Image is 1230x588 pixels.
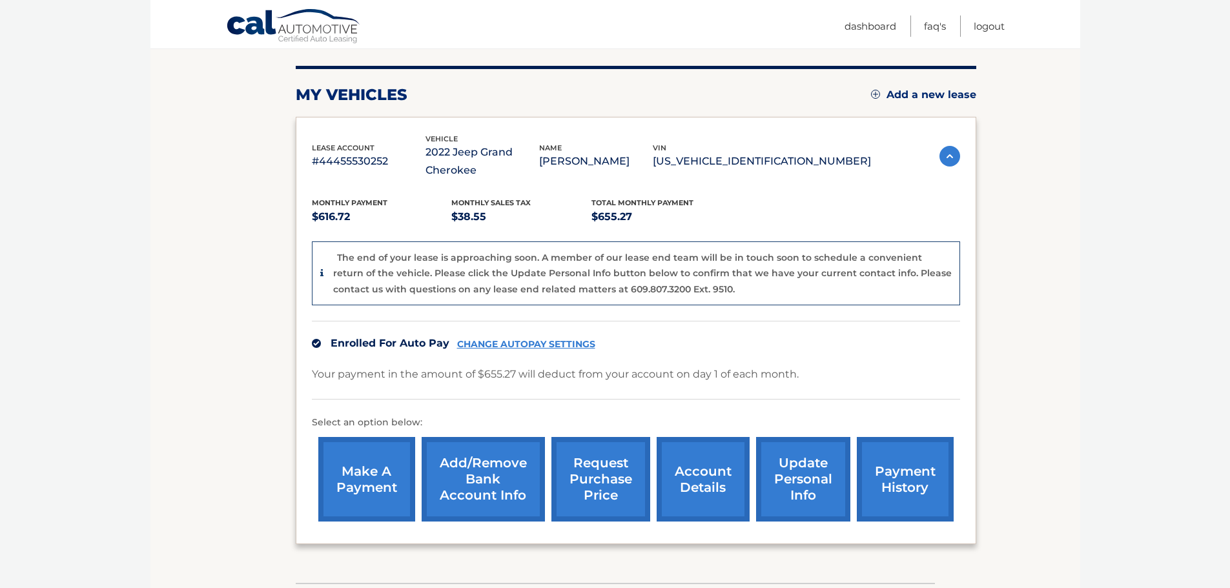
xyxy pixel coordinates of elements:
p: Select an option below: [312,415,960,431]
a: Logout [974,15,1005,37]
img: accordion-active.svg [939,146,960,167]
span: lease account [312,143,374,152]
img: add.svg [871,90,880,99]
a: update personal info [756,437,850,522]
span: Enrolled For Auto Pay [331,337,449,349]
p: 2022 Jeep Grand Cherokee [425,143,539,179]
p: #44455530252 [312,152,425,170]
a: FAQ's [924,15,946,37]
p: $655.27 [591,208,732,226]
h2: my vehicles [296,85,407,105]
p: $616.72 [312,208,452,226]
a: payment history [857,437,954,522]
a: Add/Remove bank account info [422,437,545,522]
a: Add a new lease [871,88,976,101]
p: $38.55 [451,208,591,226]
a: CHANGE AUTOPAY SETTINGS [457,339,595,350]
a: account details [657,437,750,522]
span: Monthly sales Tax [451,198,531,207]
span: vin [653,143,666,152]
span: Monthly Payment [312,198,387,207]
a: request purchase price [551,437,650,522]
span: name [539,143,562,152]
a: Dashboard [845,15,896,37]
span: Total Monthly Payment [591,198,693,207]
p: The end of your lease is approaching soon. A member of our lease end team will be in touch soon t... [333,252,952,295]
span: vehicle [425,134,458,143]
p: [PERSON_NAME] [539,152,653,170]
a: make a payment [318,437,415,522]
p: [US_VEHICLE_IDENTIFICATION_NUMBER] [653,152,871,170]
img: check.svg [312,339,321,348]
a: Cal Automotive [226,8,362,46]
p: Your payment in the amount of $655.27 will deduct from your account on day 1 of each month. [312,365,799,383]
